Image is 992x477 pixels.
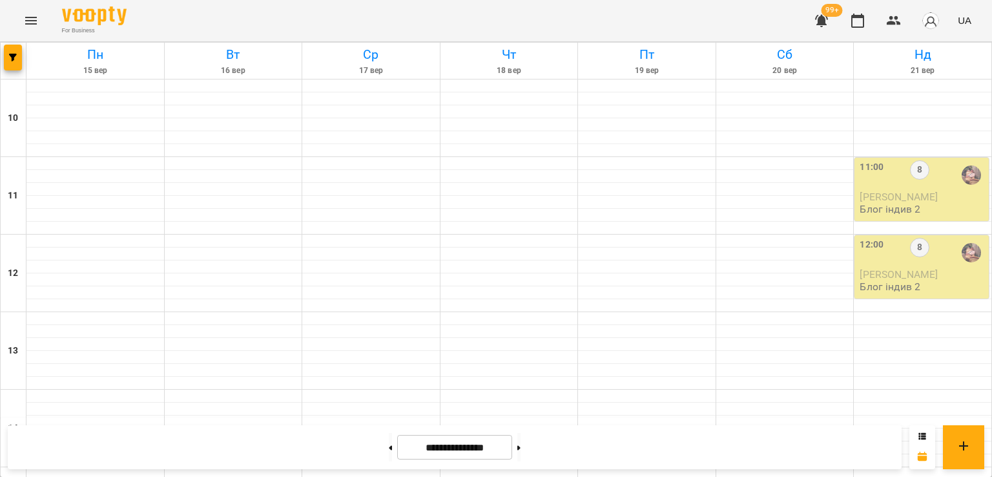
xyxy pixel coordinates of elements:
[860,191,938,203] span: [PERSON_NAME]
[953,8,976,32] button: UA
[167,45,300,65] h6: Вт
[860,268,938,281] span: [PERSON_NAME]
[922,12,940,30] img: avatar_s.png
[580,45,714,65] h6: Пт
[62,6,127,25] img: Voopty Logo
[304,45,438,65] h6: Ср
[958,14,971,27] span: UA
[962,243,981,262] img: Ілля Петруша
[167,65,300,77] h6: 16 вер
[15,5,46,36] button: Menu
[8,189,18,203] h6: 11
[580,65,714,77] h6: 19 вер
[8,266,18,281] h6: 12
[860,281,920,292] p: Блог індив 2
[28,65,162,77] h6: 15 вер
[821,4,843,17] span: 99+
[8,344,18,358] h6: 13
[62,26,127,35] span: For Business
[856,65,989,77] h6: 21 вер
[304,65,438,77] h6: 17 вер
[910,160,929,180] label: 8
[442,45,576,65] h6: Чт
[860,160,883,175] label: 11:00
[28,45,162,65] h6: Пн
[856,45,989,65] h6: Нд
[860,204,920,215] p: Блог індив 2
[718,45,852,65] h6: Сб
[442,65,576,77] h6: 18 вер
[860,238,883,252] label: 12:00
[910,238,929,257] label: 8
[962,165,981,185] img: Ілля Петруша
[718,65,852,77] h6: 20 вер
[8,111,18,125] h6: 10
